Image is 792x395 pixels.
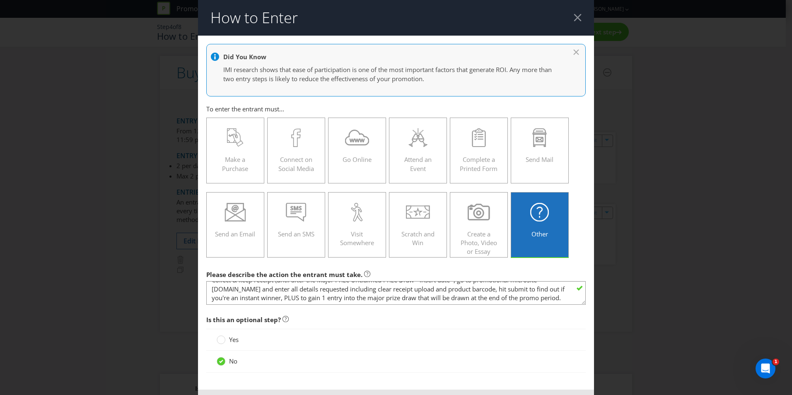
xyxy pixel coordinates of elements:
[278,230,314,238] span: Send an SMS
[215,230,255,238] span: Send an Email
[278,155,314,172] span: Connect on Social Media
[531,230,548,238] span: Other
[206,316,281,324] span: Is this an optional step?
[461,230,497,256] span: Create a Photo, Video or Essay
[222,155,248,172] span: Make a Purchase
[404,155,432,172] span: Attend an Event
[756,359,775,378] iframe: Intercom live chat
[526,155,553,164] span: Send Mail
[206,105,284,113] span: To enter the entrant must...
[210,10,298,26] h2: How to Enter
[401,230,435,247] span: Scratch and Win
[460,155,497,172] span: Complete a Printed Form
[223,65,560,83] p: IMI research shows that ease of participation is one of the most important factors that generate ...
[340,230,374,247] span: Visit Somewhere
[206,270,362,279] span: Please describe the action the entrant must take.
[229,335,239,344] span: Yes
[773,359,779,365] span: 1
[206,281,586,305] textarea: Collect & keep receipt (until after the Major Prize Unclaimed Prize Draw <insert date>, go to pro...
[229,357,237,365] span: No
[343,155,372,164] span: Go Online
